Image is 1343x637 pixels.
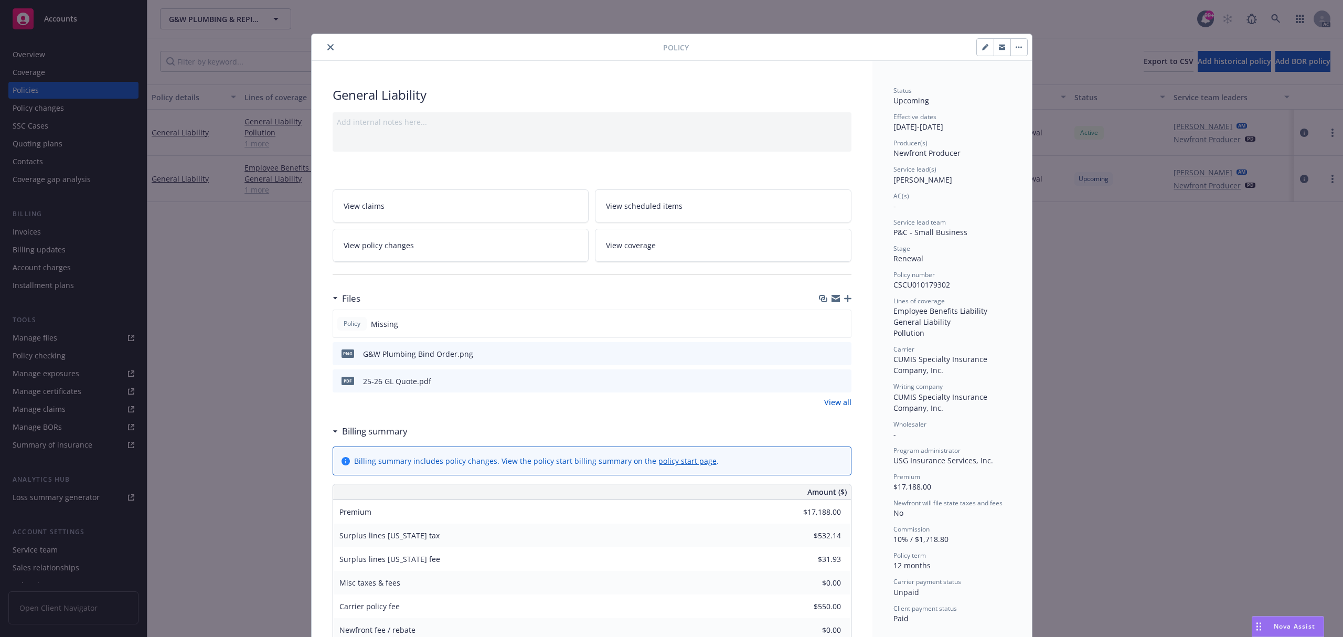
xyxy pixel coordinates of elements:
span: Program administrator [893,446,961,455]
h3: Billing summary [342,424,408,438]
span: Missing [371,318,398,330]
span: Renewal [893,253,923,263]
span: Service lead team [893,218,946,227]
div: Add internal notes here... [337,116,847,128]
span: png [342,349,354,357]
span: Lines of coverage [893,296,945,305]
div: General Liability [333,86,851,104]
span: CUMIS Specialty Insurance Company, Inc. [893,354,989,375]
span: USG Insurance Services, Inc. [893,455,993,465]
span: 10% / $1,718.80 [893,534,948,544]
button: close [324,41,337,54]
span: Upcoming [893,95,929,105]
span: Carrier payment status [893,577,961,586]
span: View policy changes [344,240,414,251]
span: Writing company [893,382,943,391]
div: Billing summary [333,424,408,438]
span: 12 months [893,560,931,570]
a: View policy changes [333,229,589,262]
input: 0.00 [779,504,847,520]
span: Surplus lines [US_STATE] fee [339,554,440,564]
span: Amount ($) [807,486,847,497]
div: Files [333,292,360,305]
span: CSCU010179302 [893,280,950,290]
button: preview file [838,348,847,359]
div: Billing summary includes policy changes. View the policy start billing summary on the . [354,455,719,466]
a: View scheduled items [595,189,851,222]
div: G&W Plumbing Bind Order.png [363,348,473,359]
input: 0.00 [779,551,847,567]
div: [DATE] - [DATE] [893,112,1011,132]
span: Paid [893,613,909,623]
div: Drag to move [1252,617,1265,636]
span: Newfront will file state taxes and fees [893,498,1003,507]
span: [PERSON_NAME] [893,175,952,185]
a: View all [824,397,851,408]
span: Misc taxes & fees [339,578,400,588]
input: 0.00 [779,599,847,614]
button: download file [821,376,829,387]
span: AC(s) [893,192,909,200]
a: policy start page [658,456,717,466]
button: preview file [838,376,847,387]
a: View coverage [595,229,851,262]
span: - [893,429,896,439]
span: Client payment status [893,604,957,613]
span: P&C - Small Business [893,227,967,237]
div: Pollution [893,327,1011,338]
span: Policy [342,319,363,328]
span: Premium [893,472,920,481]
span: Status [893,86,912,95]
span: Policy term [893,551,926,560]
span: Commission [893,525,930,534]
span: Policy [663,42,689,53]
div: Employee Benefits Liability [893,305,1011,316]
span: Policy number [893,270,935,279]
span: Surplus lines [US_STATE] tax [339,530,440,540]
span: CUMIS Specialty Insurance Company, Inc. [893,392,989,413]
div: General Liability [893,316,1011,327]
span: Newfront Producer [893,148,961,158]
input: 0.00 [779,575,847,591]
span: Carrier [893,345,914,354]
a: View claims [333,189,589,222]
span: Premium [339,507,371,517]
span: Producer(s) [893,139,928,147]
span: Newfront fee / rebate [339,625,415,635]
span: View coverage [606,240,656,251]
span: Unpaid [893,587,919,597]
span: View claims [344,200,385,211]
span: $17,188.00 [893,482,931,492]
span: View scheduled items [606,200,683,211]
h3: Files [342,292,360,305]
span: No [893,508,903,518]
span: Service lead(s) [893,165,936,174]
span: Wholesaler [893,420,926,429]
span: Carrier policy fee [339,601,400,611]
span: Effective dates [893,112,936,121]
button: Nova Assist [1252,616,1324,637]
span: pdf [342,377,354,385]
button: download file [821,348,829,359]
span: Nova Assist [1274,622,1315,631]
div: 25-26 GL Quote.pdf [363,376,431,387]
span: Stage [893,244,910,253]
input: 0.00 [779,528,847,544]
span: - [893,201,896,211]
